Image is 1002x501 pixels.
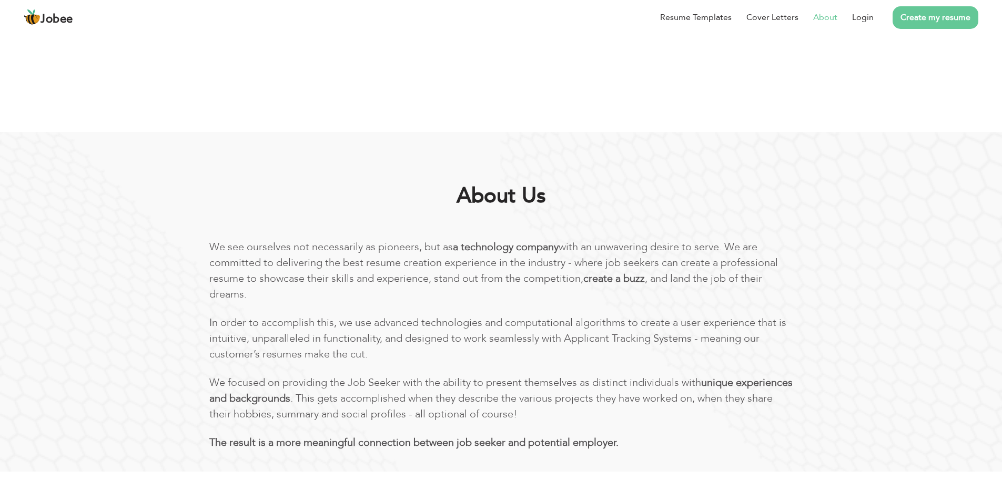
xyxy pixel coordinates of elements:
[41,14,73,25] span: Jobee
[813,11,837,24] a: About
[24,9,41,26] img: jobee.io
[24,9,73,26] a: Jobee
[893,6,978,29] a: Create my resume
[209,239,793,302] p: We see ourselves not necessarily as pioneers, but as with an unwavering desire to serve. We are c...
[583,271,645,285] b: create a buzz
[209,315,793,362] p: In order to accomplish this, we use advanced technologies and computational algorithms to create ...
[852,11,874,24] a: Login
[209,435,619,449] b: The result is a more meaningful connection between job seeker and potential employer.
[209,375,793,422] p: We focused on providing the Job Seeker with the ability to present themselves as distinct individ...
[235,182,768,210] h1: About Us
[746,11,798,24] a: Cover Letters
[453,240,559,254] b: a technology company
[660,11,732,24] a: Resume Templates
